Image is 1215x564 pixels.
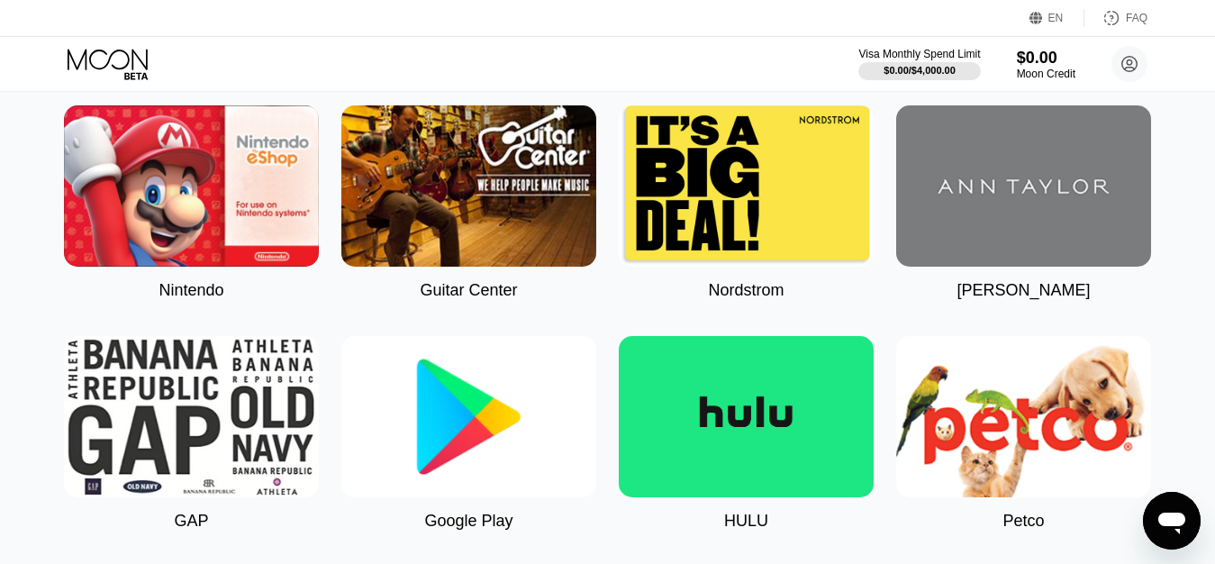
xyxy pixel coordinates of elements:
[858,48,980,60] div: Visa Monthly Spend Limit
[159,281,223,300] div: Nintendo
[1048,12,1064,24] div: EN
[1017,68,1075,80] div: Moon Credit
[1084,9,1147,27] div: FAQ
[1126,12,1147,24] div: FAQ
[174,512,208,531] div: GAP
[1029,9,1084,27] div: EN
[424,512,512,531] div: Google Play
[1017,49,1075,68] div: $0.00
[957,281,1090,300] div: [PERSON_NAME]
[708,281,784,300] div: Nordstrom
[1143,492,1201,550] iframe: Button to launch messaging window
[724,512,768,531] div: HULU
[420,281,517,300] div: Guitar Center
[884,65,956,76] div: $0.00 / $4,000.00
[1002,512,1044,531] div: Petco
[1017,49,1075,80] div: $0.00Moon Credit
[858,48,980,80] div: Visa Monthly Spend Limit$0.00/$4,000.00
